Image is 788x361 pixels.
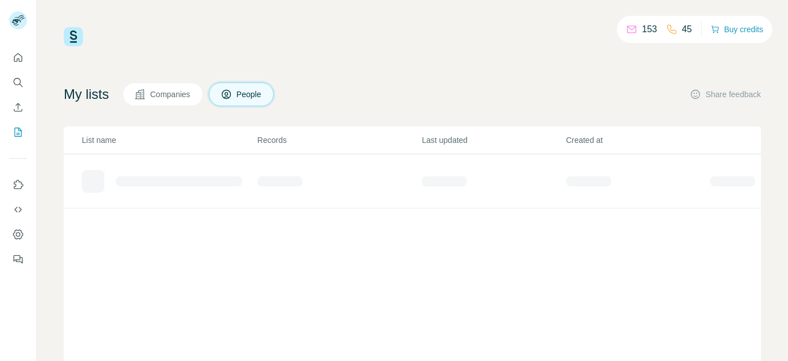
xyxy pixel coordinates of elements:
button: Dashboard [9,224,27,245]
button: Share feedback [690,89,761,100]
button: Quick start [9,47,27,68]
span: People [237,89,262,100]
button: Enrich CSV [9,97,27,118]
p: List name [82,134,256,146]
img: Surfe Logo [64,27,83,46]
span: Companies [150,89,191,100]
button: My lists [9,122,27,142]
button: Feedback [9,249,27,269]
h4: My lists [64,85,109,103]
p: Last updated [422,134,564,146]
p: 45 [682,23,692,36]
p: 153 [642,23,657,36]
button: Search [9,72,27,93]
p: Records [257,134,421,146]
button: Use Surfe on LinkedIn [9,175,27,195]
button: Buy credits [711,21,763,37]
p: Created at [566,134,709,146]
button: Use Surfe API [9,199,27,220]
